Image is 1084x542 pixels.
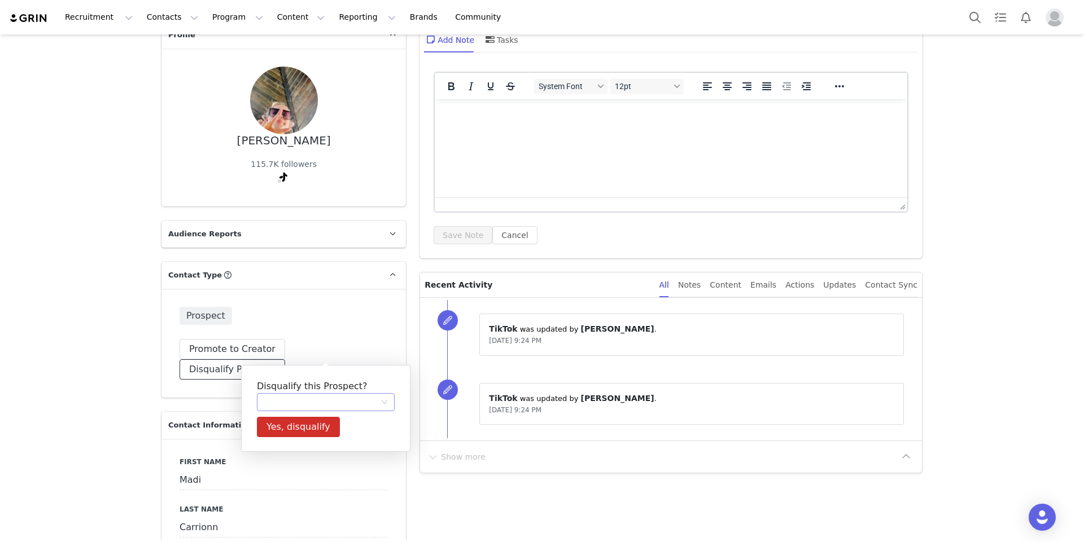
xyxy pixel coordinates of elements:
a: Community [448,5,513,30]
button: Program [206,5,270,30]
p: ⁨ ⁩ was updated by ⁨ ⁩. [489,323,894,335]
button: Reporting [332,5,402,30]
button: Align center [718,78,737,94]
iframe: Rich Text Area [435,99,907,197]
div: Emails [750,272,776,298]
button: Promote to Creator [180,339,285,359]
button: Increase indent [797,78,816,94]
div: Press the Up and Down arrow keys to resize the editor. [895,198,907,211]
button: Underline [481,78,500,94]
div: All [659,272,669,298]
button: Disqualify Prospect [180,359,285,380]
span: [PERSON_NAME] [581,394,654,403]
div: Notes [678,272,701,298]
button: Show more [427,448,486,466]
button: Decrease indent [777,78,796,94]
button: Align left [698,78,717,94]
p: ⁨ ⁩ was updated by ⁨ ⁩. [489,393,894,404]
span: System Font [539,82,594,91]
img: 1e82fda1-15e6-4f73-a6cd-da91bec10b2d.jpg [250,67,318,134]
button: Notifications [1013,5,1038,30]
span: 12pt [615,82,670,91]
p: Recent Activity [425,272,650,297]
span: Contact Information [168,420,251,431]
button: Contacts [140,5,205,30]
span: [DATE] 9:24 PM [489,406,541,414]
div: Updates [823,272,856,298]
div: Add Note [424,26,474,53]
button: Strikethrough [501,78,520,94]
span: Prospect [180,307,232,325]
span: Audience Reports [168,228,242,240]
label: First Name [180,457,388,467]
a: Brands [403,5,448,30]
i: icon: down [381,399,388,407]
div: Tasks [483,26,518,53]
button: Save Note [434,226,492,244]
button: Profile [1039,8,1075,27]
div: Open Intercom Messenger [1029,504,1056,531]
button: Recruitment [58,5,139,30]
a: Tasks [988,5,1013,30]
button: Justify [757,78,776,94]
div: 115.7K followers [251,158,317,170]
button: Cancel [492,226,537,244]
div: [PERSON_NAME] [237,134,331,147]
h5: Disqualify this Prospect? [257,380,395,393]
button: Italic [461,78,480,94]
span: TikTok [489,394,517,403]
img: placeholder-profile.jpg [1046,8,1064,27]
div: Actions [785,272,814,298]
div: Content [710,272,741,298]
span: Profile [168,29,195,41]
button: Fonts [534,78,607,94]
span: [DATE] 9:24 PM [489,337,541,345]
button: Font sizes [610,78,684,94]
button: Search [963,5,987,30]
span: Contact Type [168,270,222,281]
img: grin logo [9,13,49,24]
span: [PERSON_NAME] [581,324,654,333]
button: Reveal or hide additional toolbar items [830,78,849,94]
button: Content [270,5,332,30]
button: Bold [442,78,461,94]
label: Last Name [180,504,388,514]
button: Align right [737,78,757,94]
span: TikTok [489,324,517,333]
button: Yes, disqualify [257,417,340,437]
div: Contact Sync [865,272,917,298]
